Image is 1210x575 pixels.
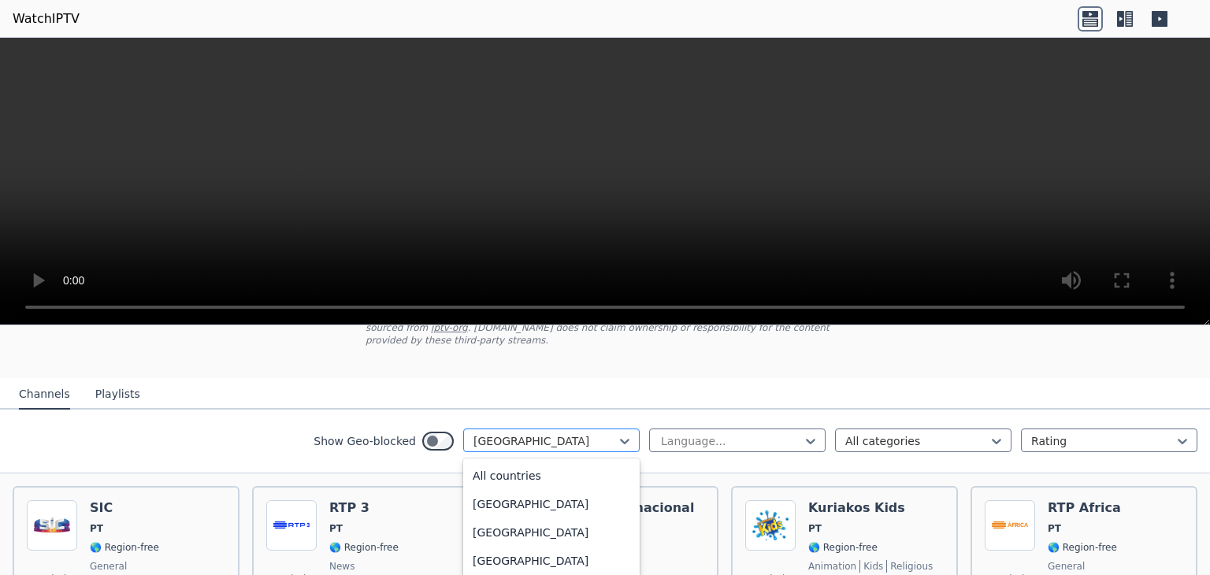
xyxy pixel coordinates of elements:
span: general [1048,560,1085,573]
span: 🌎 Region-free [90,541,159,554]
span: news [329,560,354,573]
h6: Kuriakos Kids [808,500,933,516]
span: 🌎 Region-free [329,541,399,554]
img: RTP Africa [985,500,1035,551]
h6: RTP 3 [329,500,399,516]
div: [GEOGRAPHIC_DATA] [463,547,640,575]
img: Kuriakos Kids [745,500,796,551]
h6: SIC [90,500,159,516]
span: PT [90,522,103,535]
h6: RTP Africa [1048,500,1121,516]
p: [DOMAIN_NAME] does not host or serve any video content directly. All streams available here are s... [366,309,844,347]
span: PT [808,522,822,535]
img: SIC [27,500,77,551]
button: Playlists [95,380,140,410]
span: religious [886,560,933,573]
span: 🌎 Region-free [1048,541,1117,554]
img: RTP 3 [266,500,317,551]
a: WatchIPTV [13,9,80,28]
span: general [90,560,127,573]
span: PT [329,522,343,535]
span: 🌎 Region-free [808,541,878,554]
span: animation [808,560,856,573]
a: iptv-org [431,322,468,333]
span: PT [1048,522,1061,535]
div: [GEOGRAPHIC_DATA] [463,490,640,518]
span: kids [859,560,883,573]
div: [GEOGRAPHIC_DATA] [463,518,640,547]
div: All countries [463,462,640,490]
label: Show Geo-blocked [314,433,416,449]
button: Channels [19,380,70,410]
